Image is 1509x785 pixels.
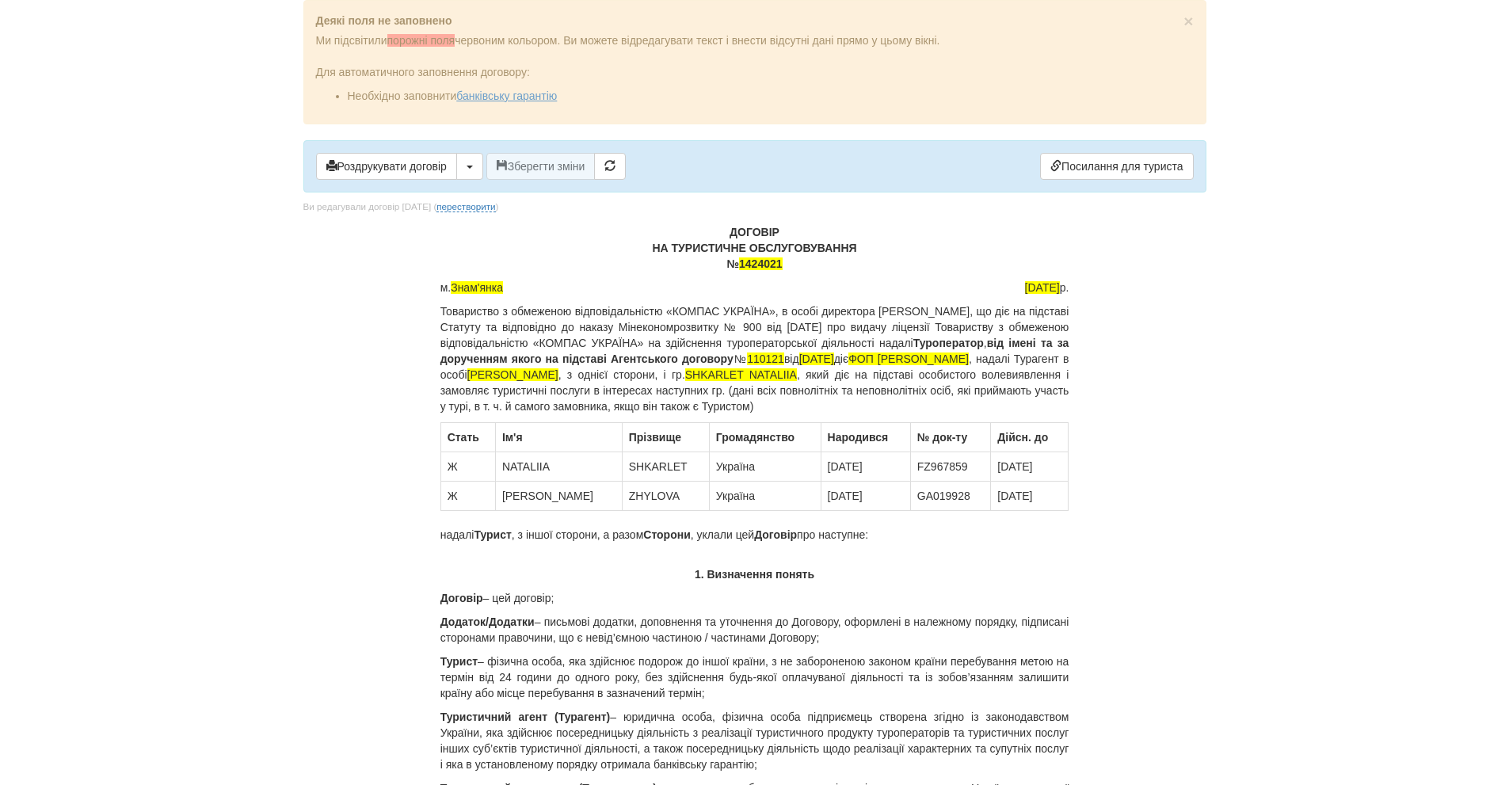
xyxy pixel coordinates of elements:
[440,224,1069,272] p: ДОГОВІР НА ТУРИСТИЧНЕ ОБСЛУГОВУВАННЯ №
[316,153,457,180] button: Роздрукувати договір
[709,482,821,511] td: Україна
[754,528,797,541] b: Договір
[821,452,910,482] td: [DATE]
[387,34,455,47] span: порожні поля
[440,423,495,452] th: Стать
[495,482,622,511] td: [PERSON_NAME]
[1040,153,1193,180] a: Посилання для туриста
[316,32,1194,48] p: Ми підсвітили червоним кольором. Ви можете відредагувати текст і внести відсутні дані прямо у цьо...
[991,452,1069,482] td: [DATE]
[440,482,495,511] td: Ж
[685,368,797,381] span: SHKARLET NATALIIA
[1025,281,1060,294] span: [DATE]
[303,200,499,214] div: Ви редагували договір [DATE] ( )
[440,527,1069,543] p: надалі , з іншої сторони, а разом , уклали цей про наступне:
[451,281,503,294] span: Знам'янка
[440,592,483,604] b: Договір
[991,482,1069,511] td: [DATE]
[799,352,834,365] span: [DATE]
[495,423,622,452] th: Ім'я
[821,423,910,452] th: Народився
[910,423,991,452] th: № док-ту
[709,423,821,452] th: Громадянство
[709,452,821,482] td: Україна
[440,452,495,482] td: Ж
[440,614,1069,646] p: – письмові додатки, доповнення та уточнення до Договору, оформлені в належному порядку, підписані...
[474,528,511,541] b: Турист
[440,615,535,628] b: Додаток/Додатки
[913,337,984,349] b: Туроператор
[316,48,1194,104] div: Для автоматичного заповнення договору:
[436,201,495,212] a: перестворити
[747,352,784,365] span: 110121
[440,566,1069,582] p: 1. Визначення понять
[440,590,1069,606] p: – цей договір;
[486,153,596,180] button: Зберегти зміни
[440,654,1069,701] p: – фізична особа, яка здійснює подорож до іншої країни, з не забороненою законом країни перебуванн...
[1183,13,1193,29] button: Close
[910,452,991,482] td: FZ967859
[440,303,1069,414] p: Товариство з обмеженою відповідальністю «КОМПАС УКРАЇНА», в особі директора [PERSON_NAME], що діє...
[440,655,478,668] b: Турист
[1183,12,1193,30] span: ×
[910,482,991,511] td: GA019928
[622,423,709,452] th: Прiзвище
[821,482,910,511] td: [DATE]
[467,368,558,381] span: [PERSON_NAME]
[495,452,622,482] td: NATALIIA
[739,257,783,270] span: 1424021
[316,13,1194,29] p: Деякі поля не заповнено
[440,709,1069,772] p: – юридична особа, фізична особа підприємець створена згідно із законодавством України, яка здійсн...
[848,352,969,365] span: ФОП [PERSON_NAME]
[1025,280,1069,295] span: р.
[440,280,503,295] span: м.
[991,423,1069,452] th: Дійсн. до
[348,88,1194,104] li: Необхідно заповнити
[456,90,557,102] a: банківську гарантію
[643,528,691,541] b: Сторони
[440,711,611,723] b: Туристичний агент (Турагент)
[622,482,709,511] td: ZHYLOVA
[622,452,709,482] td: SHKARLET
